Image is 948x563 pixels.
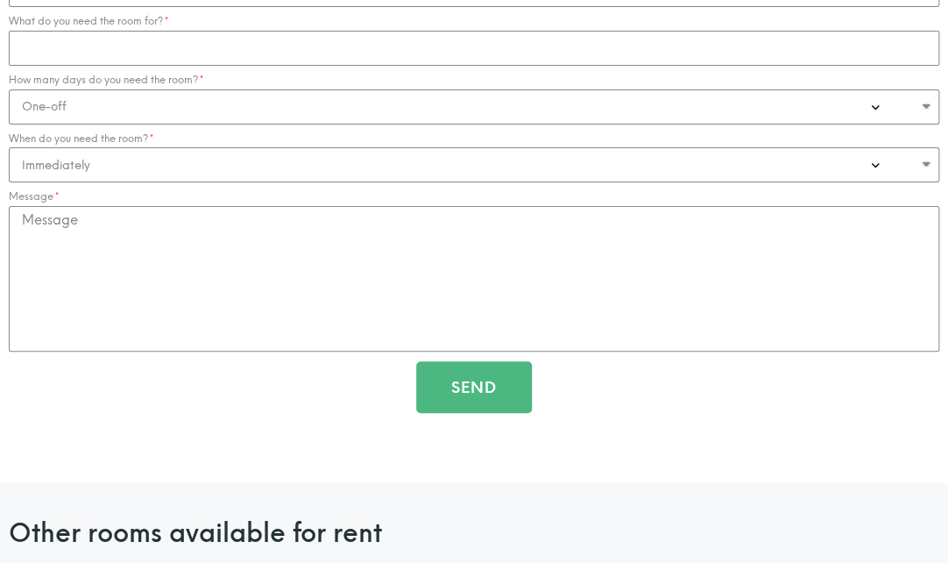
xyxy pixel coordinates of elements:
span: Send [451,380,497,396]
label: Message [9,191,59,203]
span: Other rooms available for rent [9,518,939,548]
label: How many days do you need the room? [9,75,203,86]
label: When do you need the room? [9,133,153,145]
button: Send [416,361,532,413]
label: What do you need the room for? [9,16,168,27]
